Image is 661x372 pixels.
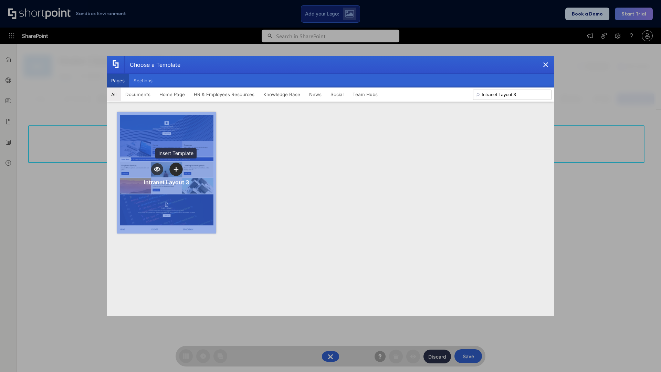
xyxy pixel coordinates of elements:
button: Team Hubs [348,87,382,101]
div: template selector [107,56,554,316]
iframe: Chat Widget [627,339,661,372]
input: Search [473,90,552,100]
button: All [107,87,121,101]
button: News [305,87,326,101]
button: Documents [121,87,155,101]
button: Social [326,87,348,101]
button: HR & Employees Resources [189,87,259,101]
div: Choose a Template [124,56,180,73]
button: Knowledge Base [259,87,305,101]
button: Home Page [155,87,189,101]
button: Sections [129,74,157,87]
div: Intranet Layout 3 [144,179,189,186]
button: Pages [107,74,129,87]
